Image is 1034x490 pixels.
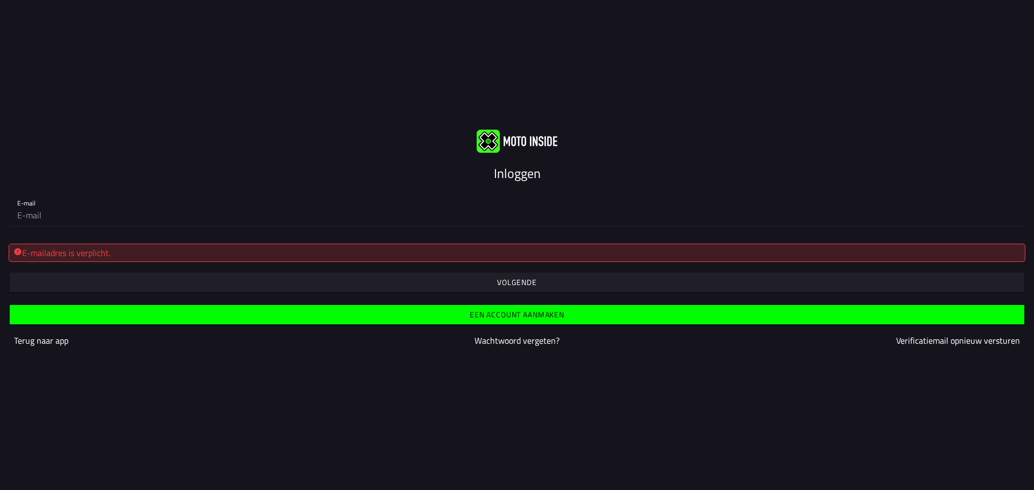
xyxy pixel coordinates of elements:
a: Wachtwoord vergeten? [474,334,560,347]
ion-text: Volgende [497,279,537,286]
a: Terug naar app [14,334,68,347]
ion-text: Inloggen [494,164,541,183]
ion-button: Een account aanmaken [10,305,1024,324]
div: E-mailadres is verplicht. [13,246,1021,259]
a: Verificatiemail opnieuw versturen [896,334,1020,347]
input: E-mail [17,204,1017,226]
ion-icon: alert [13,247,22,256]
